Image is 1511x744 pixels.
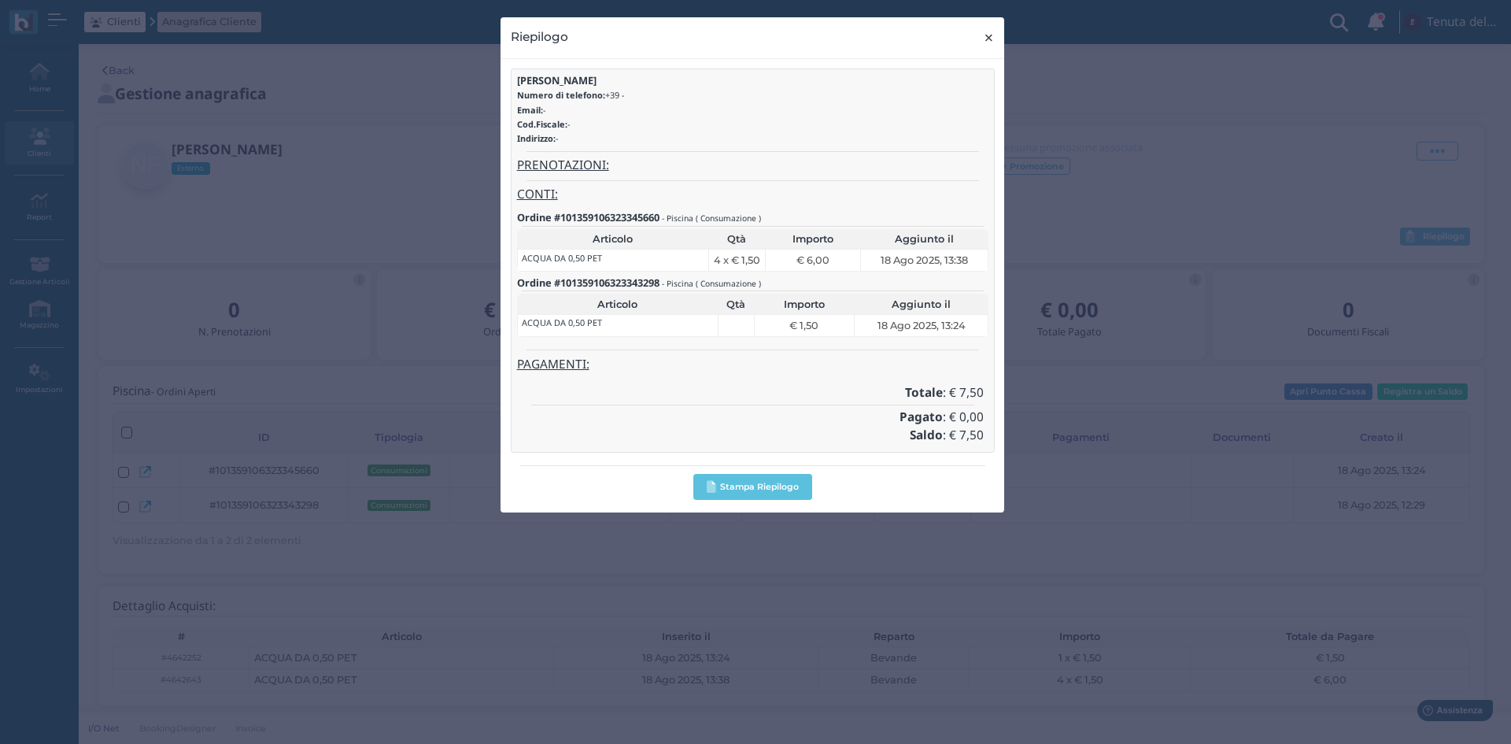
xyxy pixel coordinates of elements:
[517,134,989,143] h6: -
[714,253,760,268] span: 4 x € 1,50
[522,387,984,400] h4: : € 7,50
[718,294,754,314] th: Qtà
[517,118,567,130] b: Cod.Fiscale:
[517,73,597,87] b: [PERSON_NAME]
[905,384,943,401] b: Totale
[517,89,605,101] b: Numero di telefono:
[517,294,718,314] th: Articolo
[517,104,543,116] b: Email:
[517,91,989,100] h6: +39 -
[517,356,589,372] u: PAGAMENTI:
[517,229,708,250] th: Articolo
[910,427,943,443] b: Saldo
[517,276,659,290] b: Ordine #101359106323343298
[696,278,761,289] small: ( Consumazione )
[662,278,693,289] small: - Piscina
[522,429,984,442] h4: : € 7,50
[517,210,659,224] b: Ordine #101359106323345660
[696,213,761,224] small: ( Consumazione )
[708,229,765,250] th: Qtà
[517,132,556,144] b: Indirizzo:
[522,318,602,328] h6: ACQUA DA 0,50 PET
[693,474,812,500] button: Stampa Riepilogo
[796,253,829,268] span: € 6,00
[511,28,568,46] h4: Riepilogo
[877,318,966,333] span: 18 Ago 2025, 13:24
[789,318,818,333] span: € 1,50
[522,254,602,263] h6: ACQUA DA 0,50 PET
[900,409,943,425] b: Pagato
[754,294,855,314] th: Importo
[983,28,995,48] span: ×
[46,13,104,24] span: Assistenza
[855,294,988,314] th: Aggiunto il
[517,120,989,129] h6: -
[881,253,968,268] span: 18 Ago 2025, 13:38
[522,411,984,424] h4: : € 0,00
[662,213,693,224] small: - Piscina
[517,157,609,173] u: PRENOTAZIONI:
[765,229,861,250] th: Importo
[517,186,558,202] u: CONTI:
[517,105,989,115] h6: -
[861,229,988,250] th: Aggiunto il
